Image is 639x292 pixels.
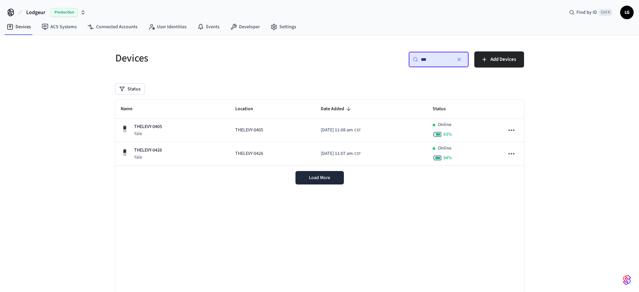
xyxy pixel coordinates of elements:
[26,8,45,16] span: Lodgeur
[121,149,129,157] img: Yale Assure Touchscreen Wifi Smart Lock, Satin Nickel, Front
[115,84,145,94] button: Status
[134,130,162,137] p: Yale
[321,127,361,134] div: America/Guatemala
[134,154,162,161] p: Yale
[115,100,524,166] table: sticky table
[321,150,361,157] div: America/Guatemala
[321,150,353,157] span: [DATE] 11:07 am
[235,127,263,134] span: THELEVY-0405
[443,131,452,138] span: 83 %
[490,55,516,64] span: Add Devices
[309,174,330,181] span: Load More
[82,21,143,33] a: Connected Accounts
[121,125,129,133] img: Yale Assure Touchscreen Wifi Smart Lock, Satin Nickel, Front
[623,275,631,285] img: SeamLogoGradient.69752ec5.svg
[433,104,454,114] span: Status
[235,104,262,114] span: Location
[438,145,451,152] p: Online
[620,6,634,19] button: LG
[438,121,451,128] p: Online
[134,147,162,154] p: THELEVY-0426
[192,21,225,33] a: Events
[321,104,353,114] span: Date Added
[564,6,617,18] div: Find by IDCtrl K
[599,9,612,16] span: Ctrl K
[621,6,633,18] span: LG
[321,127,353,134] span: [DATE] 11:08 am
[121,104,141,114] span: Name
[51,8,78,17] span: Production
[265,21,302,33] a: Settings
[295,171,344,184] button: Load More
[474,51,524,68] button: Add Devices
[1,21,36,33] a: Devices
[443,155,452,161] span: 94 %
[354,127,361,133] span: CST
[143,21,192,33] a: User Identities
[225,21,265,33] a: Developer
[354,151,361,157] span: CST
[235,150,263,157] span: THELEVY-0426
[115,51,316,65] h5: Devices
[576,9,597,16] span: Find by ID
[36,21,82,33] a: ACS Systems
[134,123,162,130] p: THELEVY-0405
